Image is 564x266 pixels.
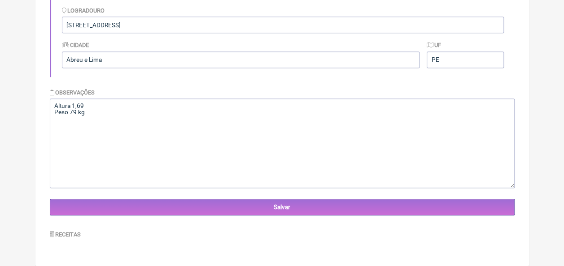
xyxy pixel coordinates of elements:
label: Observações [50,89,95,96]
label: Cidade [62,42,89,48]
label: Receitas [50,231,81,238]
input: Salvar [50,199,515,215]
input: Logradouro [62,17,504,33]
input: Cidade [62,51,420,68]
label: UF [427,42,441,48]
textarea: Altura 1,69 Peso 79 kg [50,99,515,188]
label: Logradouro [62,7,105,14]
input: UF [427,51,503,68]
